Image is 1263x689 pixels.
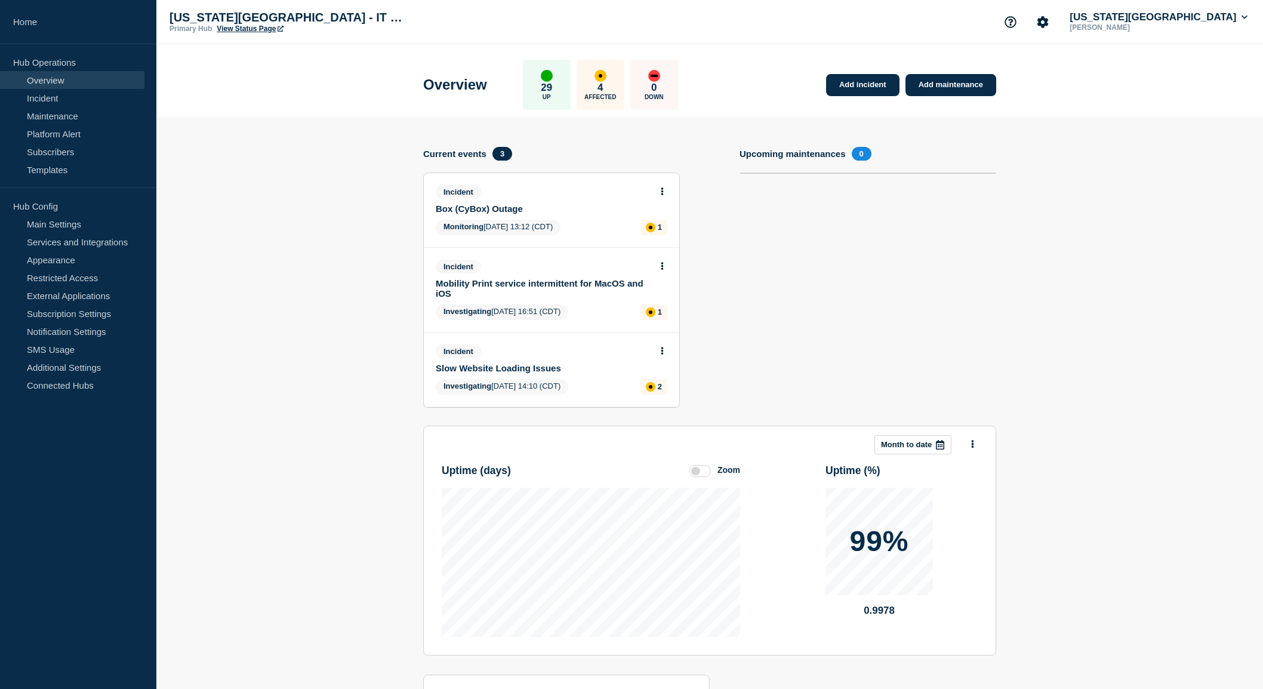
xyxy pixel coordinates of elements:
[443,382,491,390] span: Investigating
[658,382,662,391] p: 2
[658,223,662,232] p: 1
[436,220,560,235] span: [DATE] 13:12 (CDT)
[436,304,568,320] span: [DATE] 16:51 (CDT)
[436,278,651,299] a: Mobility Print service intermittent for MacOS and iOS
[646,382,655,392] div: affected
[597,82,603,94] p: 4
[423,149,486,159] h4: Current events
[594,70,606,82] div: affected
[436,344,481,358] span: Incident
[648,70,660,82] div: down
[1067,11,1250,23] button: [US_STATE][GEOGRAPHIC_DATA]
[852,147,871,161] span: 0
[645,94,664,100] p: Down
[874,435,951,454] button: Month to date
[436,260,481,273] span: Incident
[170,11,408,24] p: [US_STATE][GEOGRAPHIC_DATA] - IT Status Page
[436,363,651,373] a: Slow Website Loading Issues
[646,223,655,232] div: affected
[442,465,511,477] h3: Uptime ( days )
[905,74,996,96] a: Add maintenance
[881,440,932,449] p: Month to date
[825,465,880,477] h3: Uptime ( % )
[1067,23,1191,32] p: [PERSON_NAME]
[849,527,908,556] p: 99%
[443,307,491,316] span: Investigating
[998,10,1023,35] button: Support
[1030,10,1055,35] button: Account settings
[170,24,212,33] p: Primary Hub
[826,74,899,96] a: Add incident
[740,149,846,159] h4: Upcoming maintenances
[436,185,481,199] span: Incident
[436,204,651,214] a: Box (CyBox) Outage
[492,147,512,161] span: 3
[646,307,655,317] div: affected
[541,82,552,94] p: 29
[541,70,553,82] div: up
[443,222,483,231] span: Monitoring
[825,605,933,617] p: 0.9978
[658,307,662,316] p: 1
[651,82,657,94] p: 0
[423,76,487,93] h1: Overview
[717,465,740,475] div: Zoom
[217,24,283,33] a: View Status Page
[543,94,551,100] p: Up
[584,94,616,100] p: Affected
[436,379,568,395] span: [DATE] 14:10 (CDT)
